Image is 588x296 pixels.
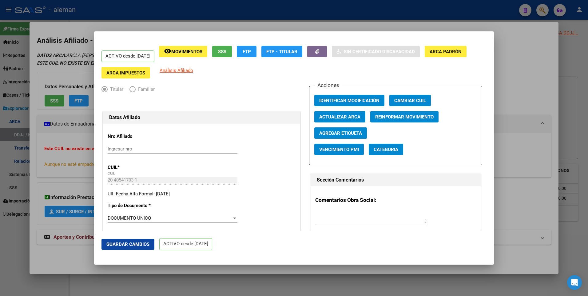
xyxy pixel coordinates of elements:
button: FTP - Titular [261,46,302,57]
button: ARCA Impuestos [101,67,150,78]
span: Agregar Etiqueta [319,130,362,136]
p: CUIL [108,164,164,171]
span: Reinformar Movimiento [375,114,434,120]
button: Reinformar Movimiento [370,111,439,122]
button: Cambiar CUIL [389,95,431,106]
p: ACTIVO desde [DATE] [101,50,154,62]
span: Análisis Afiliado [160,68,193,73]
p: Nro Afiliado [108,133,164,140]
button: Movimientos [159,46,207,57]
span: Familiar [136,86,155,93]
button: SSS [212,46,232,57]
h3: Acciones [314,81,342,89]
mat-icon: remove_red_eye [164,47,171,55]
mat-radio-group: Elija una opción [101,88,161,93]
span: Categoria [374,147,398,152]
button: Guardar Cambios [101,239,154,250]
button: Identificar Modificación [314,95,384,106]
div: Open Intercom Messenger [567,275,582,290]
span: Movimientos [171,49,202,54]
button: Categoria [369,144,403,155]
div: Ult. Fecha Alta Formal: [DATE] [108,190,296,198]
span: Actualizar ARCA [319,114,360,120]
button: Vencimiento PMI [314,144,364,155]
button: ARCA Padrón [425,46,467,57]
span: Guardar Cambios [106,242,149,247]
p: Tipo de Documento * [108,202,164,209]
span: FTP - Titular [266,49,297,54]
span: SSS [218,49,226,54]
span: FTP [243,49,251,54]
button: FTP [237,46,256,57]
span: Titular [108,86,123,93]
span: Identificar Modificación [319,98,379,103]
span: DOCUMENTO UNICO [108,215,151,221]
h1: Datos Afiliado [109,114,294,121]
span: Vencimiento PMI [319,147,359,152]
span: Cambiar CUIL [394,98,426,103]
h3: Comentarios Obra Social: [315,196,476,204]
h1: Sección Comentarios [317,176,475,184]
button: Sin Certificado Discapacidad [332,46,420,57]
button: Agregar Etiqueta [314,127,367,139]
span: Sin Certificado Discapacidad [344,49,415,54]
p: ACTIVO desde [DATE] [159,238,212,250]
span: ARCA Padrón [430,49,462,54]
span: ARCA Impuestos [106,70,145,76]
button: Actualizar ARCA [314,111,365,122]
